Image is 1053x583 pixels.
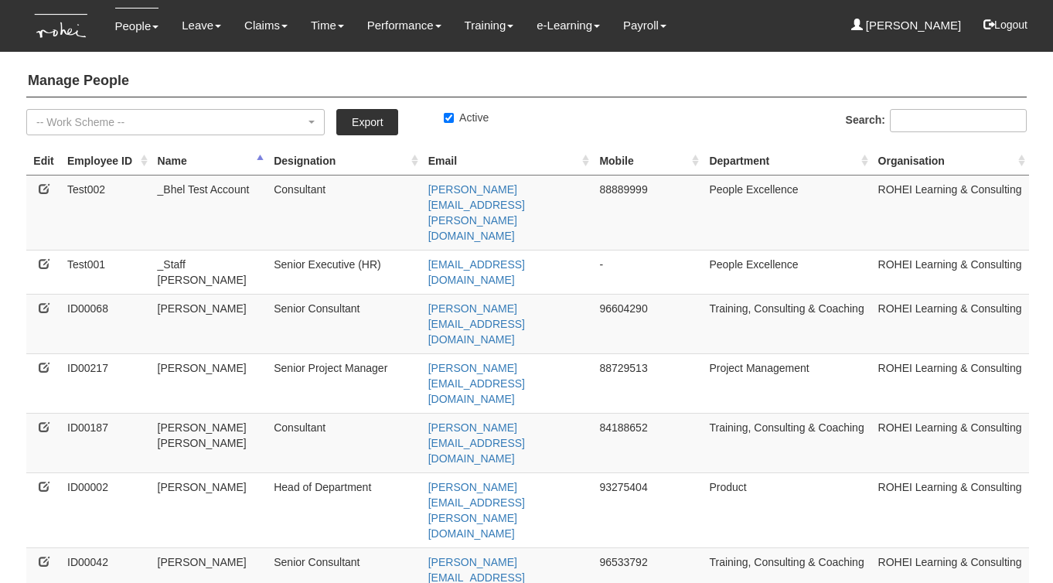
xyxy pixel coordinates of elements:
[115,8,159,44] a: People
[268,472,422,547] td: Head of Department
[872,250,1029,294] td: ROHEI Learning & Consulting
[61,294,152,353] td: ID00068
[367,8,441,43] a: Performance
[703,353,871,413] td: Project Management
[872,472,1029,547] td: ROHEI Learning & Consulting
[61,413,152,472] td: ID00187
[428,421,525,465] a: [PERSON_NAME][EMAIL_ADDRESS][DOMAIN_NAME]
[152,294,268,353] td: [PERSON_NAME]
[593,472,703,547] td: 93275404
[703,250,871,294] td: People Excellence
[336,109,398,135] a: Export
[428,481,525,540] a: [PERSON_NAME][EMAIL_ADDRESS][PERSON_NAME][DOMAIN_NAME]
[268,353,422,413] td: Senior Project Manager
[593,413,703,472] td: 84188652
[623,8,666,43] a: Payroll
[428,183,525,242] a: [PERSON_NAME][EMAIL_ADDRESS][PERSON_NAME][DOMAIN_NAME]
[428,302,525,346] a: [PERSON_NAME][EMAIL_ADDRESS][DOMAIN_NAME]
[182,8,221,43] a: Leave
[593,147,703,176] th: Mobile : activate to sort column ascending
[872,294,1029,353] td: ROHEI Learning & Consulting
[872,353,1029,413] td: ROHEI Learning & Consulting
[422,147,594,176] th: Email : activate to sort column ascending
[703,175,871,250] td: People Excellence
[152,353,268,413] td: [PERSON_NAME]
[268,294,422,353] td: Senior Consultant
[593,353,703,413] td: 88729513
[428,362,525,405] a: [PERSON_NAME][EMAIL_ADDRESS][DOMAIN_NAME]
[61,353,152,413] td: ID00217
[61,175,152,250] td: Test002
[872,147,1029,176] th: Organisation : activate to sort column ascending
[152,147,268,176] th: Name : activate to sort column descending
[872,413,1029,472] td: ROHEI Learning & Consulting
[593,250,703,294] td: -
[244,8,288,43] a: Claims
[26,66,1027,97] h4: Manage People
[428,258,525,286] a: [EMAIL_ADDRESS][DOMAIN_NAME]
[311,8,344,43] a: Time
[593,175,703,250] td: 88889999
[593,294,703,353] td: 96604290
[851,8,962,43] a: [PERSON_NAME]
[703,472,871,547] td: Product
[872,175,1029,250] td: ROHEI Learning & Consulting
[152,250,268,294] td: _Staff [PERSON_NAME]
[268,175,422,250] td: Consultant
[890,109,1027,132] input: Search:
[26,109,325,135] button: -- Work Scheme --
[61,250,152,294] td: Test001
[152,413,268,472] td: [PERSON_NAME] [PERSON_NAME]
[973,6,1038,43] button: Logout
[268,147,422,176] th: Designation : activate to sort column ascending
[268,250,422,294] td: Senior Executive (HR)
[846,109,1027,132] label: Search:
[268,413,422,472] td: Consultant
[152,175,268,250] td: _Bhel Test Account
[444,110,489,125] label: Active
[703,147,871,176] th: Department : activate to sort column ascending
[152,472,268,547] td: [PERSON_NAME]
[703,413,871,472] td: Training, Consulting & Coaching
[61,147,152,176] th: Employee ID: activate to sort column ascending
[26,147,61,176] th: Edit
[703,294,871,353] td: Training, Consulting & Coaching
[36,114,305,130] div: -- Work Scheme --
[537,8,600,43] a: e-Learning
[465,8,514,43] a: Training
[444,113,454,123] input: Active
[61,472,152,547] td: ID00002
